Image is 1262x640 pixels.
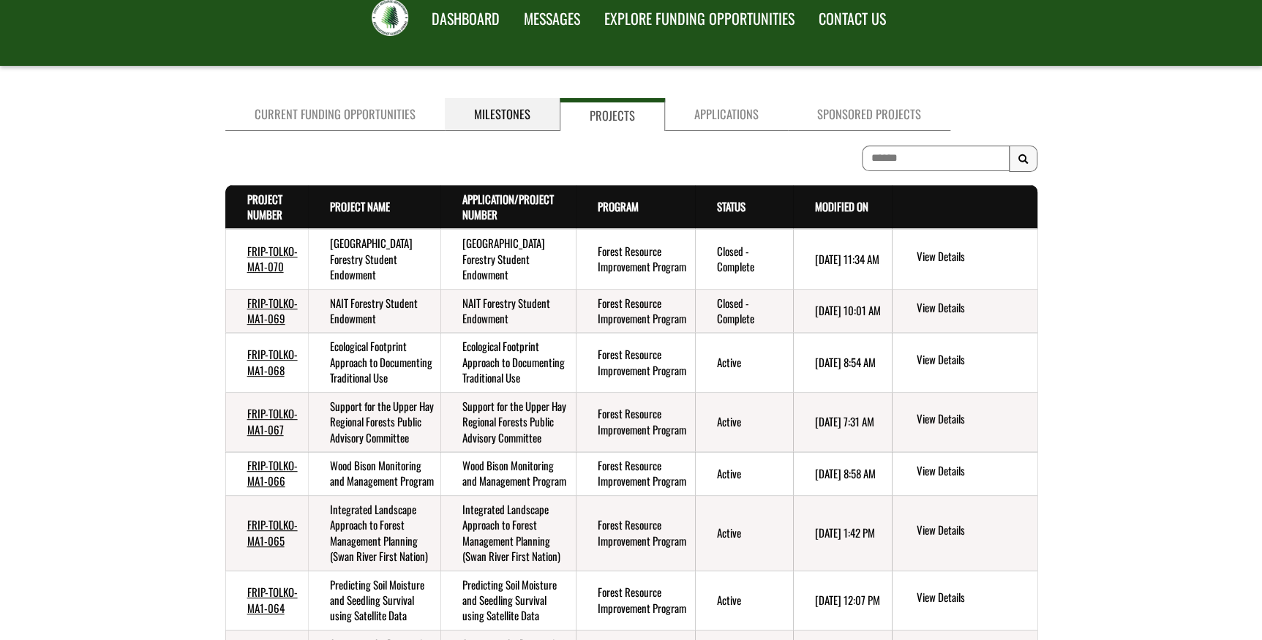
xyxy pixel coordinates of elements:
[247,346,298,377] a: FRIP-TOLKO-MA1-068
[576,333,694,392] td: Forest Resource Improvement Program
[892,452,1037,496] td: action menu
[793,571,893,630] td: 6/23/2025 12:07 PM
[793,452,893,496] td: 7/9/2025 8:58 AM
[247,405,298,437] a: FRIP-TOLKO-MA1-067
[576,392,694,451] td: Forest Resource Improvement Program
[892,333,1037,392] td: action menu
[421,1,511,37] a: DASHBOARD
[815,198,868,214] a: Modified On
[445,98,560,131] a: Milestones
[560,98,665,131] a: Projects
[815,413,874,429] time: [DATE] 7:31 AM
[598,198,639,214] a: Program
[308,392,440,451] td: Support for the Upper Hay Regional Forests Public Advisory Committee
[440,289,576,333] td: NAIT Forestry Student Endowment
[440,229,576,289] td: University of Alberta Forestry Student Endowment
[815,465,876,481] time: [DATE] 8:58 AM
[808,1,897,37] a: CONTACT US
[308,333,440,392] td: Ecological Footprint Approach to Documenting Traditional Use
[793,289,893,333] td: 7/21/2025 10:01 AM
[717,198,745,214] a: Status
[576,571,694,630] td: Forest Resource Improvement Program
[225,495,309,571] td: FRIP-TOLKO-MA1-065
[695,452,793,496] td: Active
[793,495,893,571] td: 11/29/2024 1:42 PM
[462,191,554,222] a: Application/Project Number
[330,198,390,214] a: Project Name
[916,411,1031,429] a: View details
[892,495,1037,571] td: action menu
[225,333,309,392] td: FRIP-TOLKO-MA1-068
[695,229,793,289] td: Closed - Complete
[247,295,298,326] a: FRIP-TOLKO-MA1-069
[665,98,788,131] a: Applications
[695,289,793,333] td: Closed - Complete
[247,516,298,548] a: FRIP-TOLKO-MA1-065
[308,229,440,289] td: University of Alberta Forestry Student Endowment
[916,590,1031,607] a: View details
[440,452,576,496] td: Wood Bison Monitoring and Management Program
[576,289,694,333] td: Forest Resource Improvement Program
[247,243,298,274] a: FRIP-TOLKO-MA1-070
[225,98,445,131] a: Current Funding Opportunities
[308,289,440,333] td: NAIT Forestry Student Endowment
[576,452,694,496] td: Forest Resource Improvement Program
[793,392,893,451] td: 2/20/2025 7:31 AM
[225,452,309,496] td: FRIP-TOLKO-MA1-066
[440,392,576,451] td: Support for the Upper Hay Regional Forests Public Advisory Committee
[247,191,282,222] a: Project Number
[440,495,576,571] td: Integrated Landscape Approach to Forest Management Planning (Swan River First Nation)
[576,229,694,289] td: Forest Resource Improvement Program
[815,592,880,608] time: [DATE] 12:07 PM
[695,392,793,451] td: Active
[1009,146,1037,172] button: Search Results
[576,495,694,571] td: Forest Resource Improvement Program
[793,229,893,289] td: 7/29/2025 11:34 AM
[695,571,793,630] td: Active
[892,289,1037,333] td: action menu
[513,1,591,37] a: MESSAGES
[815,354,876,370] time: [DATE] 8:54 AM
[225,229,309,289] td: FRIP-TOLKO-MA1-070
[308,452,440,496] td: Wood Bison Monitoring and Management Program
[440,333,576,392] td: Ecological Footprint Approach to Documenting Traditional Use
[892,571,1037,630] td: action menu
[247,584,298,615] a: FRIP-TOLKO-MA1-064
[892,392,1037,451] td: action menu
[916,249,1031,266] a: View details
[308,495,440,571] td: Integrated Landscape Approach to Forest Management Planning (Swan River First Nation)
[225,571,309,630] td: FRIP-TOLKO-MA1-064
[247,457,298,489] a: FRIP-TOLKO-MA1-066
[695,495,793,571] td: Active
[815,524,875,541] time: [DATE] 1:42 PM
[815,302,881,318] time: [DATE] 10:01 AM
[695,333,793,392] td: Active
[916,463,1031,481] a: View details
[916,352,1031,369] a: View details
[593,1,805,37] a: EXPLORE FUNDING OPPORTUNITIES
[815,251,879,267] time: [DATE] 11:34 AM
[225,289,309,333] td: FRIP-TOLKO-MA1-069
[225,392,309,451] td: FRIP-TOLKO-MA1-067
[892,229,1037,289] td: action menu
[892,185,1037,229] th: Actions
[308,571,440,630] td: Predicting Soil Moisture and Seedling Survival using Satellite Data
[788,98,950,131] a: Sponsored Projects
[440,571,576,630] td: Predicting Soil Moisture and Seedling Survival using Satellite Data
[793,333,893,392] td: 3/3/2025 8:54 AM
[916,522,1031,540] a: View details
[916,300,1031,317] a: View details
